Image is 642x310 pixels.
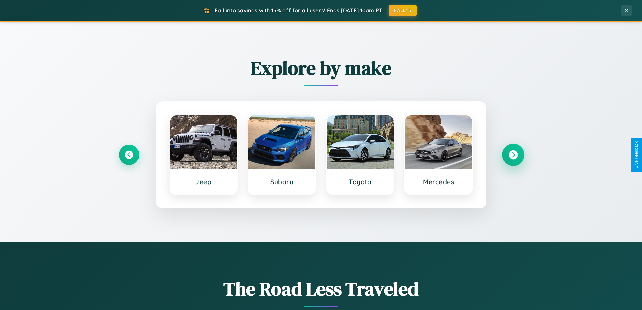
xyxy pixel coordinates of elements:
[215,7,384,14] span: Fall into savings with 15% off for all users! Ends [DATE] 10am PT.
[119,55,523,81] h2: Explore by make
[119,276,523,302] h1: The Road Less Traveled
[177,178,231,186] h3: Jeep
[389,5,417,16] button: FALL15
[634,141,639,169] div: Give Feedback
[255,178,309,186] h3: Subaru
[334,178,387,186] h3: Toyota
[412,178,465,186] h3: Mercedes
